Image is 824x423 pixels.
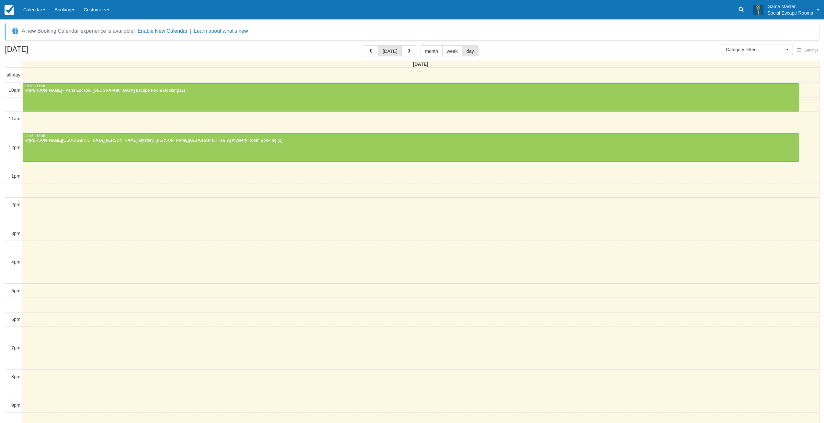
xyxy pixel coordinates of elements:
a: 10:00 - 11:00[PERSON_NAME] - Paris Escape, [GEOGRAPHIC_DATA] Escape Room Booking (2) [23,83,799,112]
span: all-day [7,72,20,77]
span: 8pm [11,374,20,379]
span: 7pm [11,345,20,350]
span: 1pm [11,173,20,179]
img: A3 [753,5,763,15]
span: Category Filter [726,46,784,53]
span: 5pm [11,288,20,293]
button: [DATE] [378,45,402,56]
button: Settings [793,46,822,55]
span: 11:45 - 12:45 [25,134,45,138]
span: 2pm [11,202,20,207]
span: Settings [805,48,818,53]
span: 11am [9,116,20,121]
a: 11:45 - 12:45[PERSON_NAME][GEOGRAPHIC_DATA][PERSON_NAME] Mystery, [PERSON_NAME][GEOGRAPHIC_DATA] ... [23,133,799,162]
button: month [421,45,443,56]
span: | [190,28,191,34]
span: 12pm [9,145,20,150]
span: 9pm [11,403,20,408]
div: [PERSON_NAME] - Paris Escape, [GEOGRAPHIC_DATA] Escape Room Booking (2) [25,88,797,93]
h2: [DATE] [5,45,87,57]
img: checkfront-main-nav-mini-logo.png [5,5,14,15]
div: A new Booking Calendar experience is available! [22,27,135,35]
span: [DATE] [413,62,428,67]
button: Enable New Calendar [138,28,187,34]
button: week [442,45,462,56]
span: 10:00 - 11:00 [25,84,45,88]
div: [PERSON_NAME][GEOGRAPHIC_DATA][PERSON_NAME] Mystery, [PERSON_NAME][GEOGRAPHIC_DATA] Mystery Room ... [25,138,797,143]
span: 10am [9,88,20,93]
span: 4pm [11,259,20,264]
p: Social Escape Rooms [767,10,813,16]
span: 3pm [11,231,20,236]
button: day [462,45,478,56]
a: Learn about what's new [194,28,248,34]
p: Game Master [767,3,813,10]
span: 6pm [11,317,20,322]
button: Category Filter [722,44,793,55]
